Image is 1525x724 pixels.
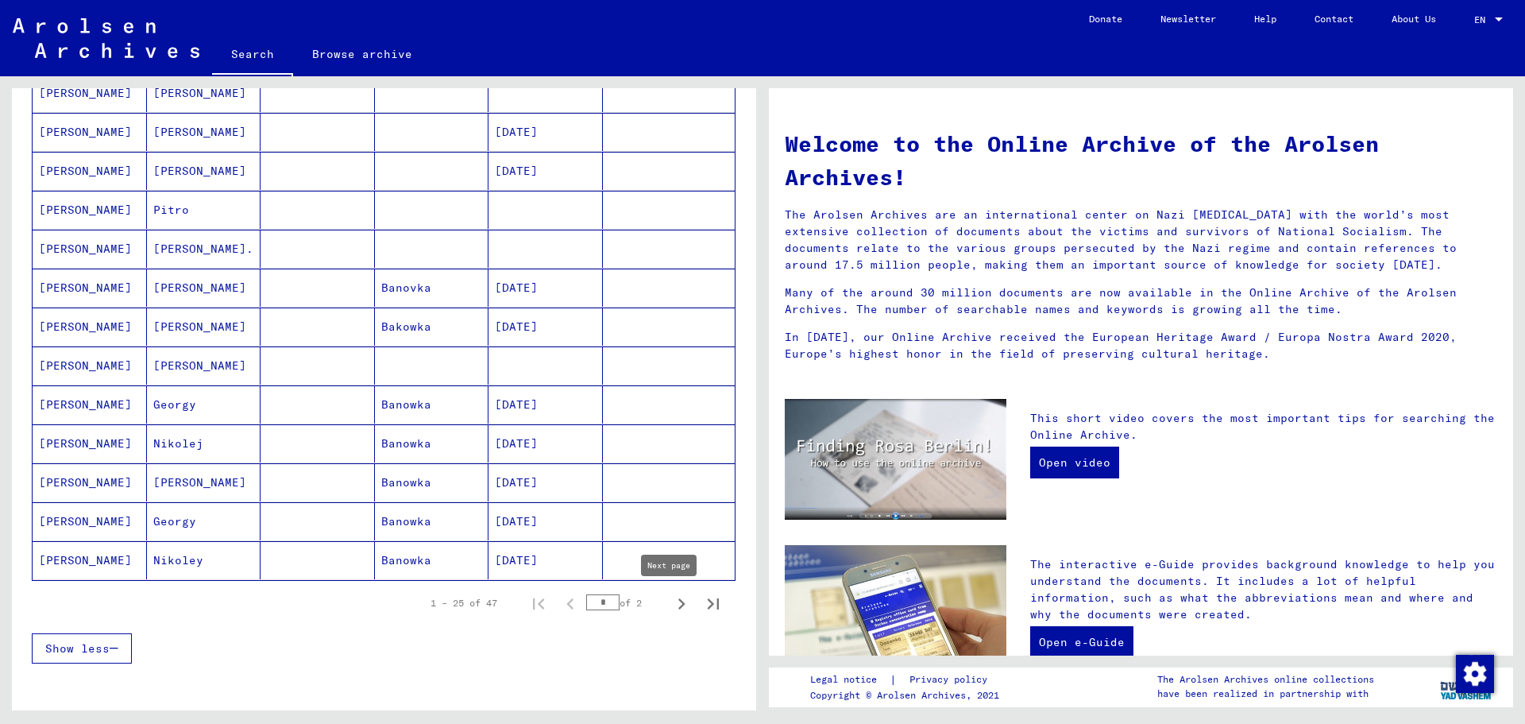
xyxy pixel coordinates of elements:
img: Change consent [1456,655,1494,693]
img: yv_logo.png [1437,667,1496,707]
div: 1 – 25 of 47 [430,596,497,610]
mat-cell: Georgy [147,502,261,540]
mat-cell: [PERSON_NAME] [33,385,147,424]
mat-cell: [DATE] [488,541,603,579]
mat-cell: [PERSON_NAME] [33,463,147,501]
mat-cell: Georgy [147,385,261,424]
mat-cell: [PERSON_NAME] [33,191,147,229]
mat-cell: [PERSON_NAME] [33,347,147,385]
mat-cell: Banovka [375,269,489,307]
mat-cell: [PERSON_NAME] [33,152,147,190]
mat-cell: [PERSON_NAME] [147,74,261,112]
mat-cell: Nikoley [147,541,261,579]
mat-cell: [DATE] [488,113,603,151]
mat-cell: [PERSON_NAME] [33,424,147,463]
p: In [DATE], our Online Archive received the European Heritage Award / Europa Nostra Award 2020, Eu... [785,329,1497,362]
img: video.jpg [785,399,1006,520]
mat-cell: Banowka [375,541,489,579]
a: Search [212,35,293,76]
mat-cell: Nikolej [147,424,261,463]
mat-cell: [PERSON_NAME] [33,269,147,307]
a: Open e-Guide [1030,626,1133,658]
button: Show less [32,633,132,664]
mat-cell: [PERSON_NAME] [33,541,147,579]
p: The Arolsen Archives online collections [1157,672,1374,687]
button: Previous page [554,587,586,619]
mat-cell: [PERSON_NAME] [147,463,261,501]
mat-cell: [PERSON_NAME] [147,269,261,307]
mat-cell: Bakowka [375,308,489,346]
mat-cell: [PERSON_NAME] [147,152,261,190]
mat-cell: [PERSON_NAME] [147,308,261,346]
mat-cell: [DATE] [488,269,603,307]
a: Open video [1030,447,1119,478]
mat-cell: Banowka [375,502,489,540]
mat-cell: [DATE] [488,502,603,540]
p: Copyright © Arolsen Archives, 2021 [810,688,1006,703]
mat-cell: Banowka [375,424,489,463]
mat-cell: [PERSON_NAME] [33,74,147,112]
span: Show less [45,641,110,656]
p: The interactive e-Guide provides background knowledge to help you understand the documents. It in... [1030,556,1497,623]
mat-cell: [PERSON_NAME] [33,502,147,540]
mat-cell: [DATE] [488,424,603,463]
mat-cell: [PERSON_NAME] [147,113,261,151]
p: This short video covers the most important tips for searching the Online Archive. [1030,410,1497,443]
a: Privacy policy [897,672,1006,688]
mat-cell: Banowka [375,463,489,501]
mat-cell: Banowka [375,385,489,424]
p: Many of the around 30 million documents are now available in the Online Archive of the Arolsen Ar... [785,285,1497,318]
mat-cell: Pitro [147,191,261,229]
mat-cell: [DATE] [488,463,603,501]
button: First page [523,587,554,619]
div: | [810,672,1006,688]
mat-cell: [DATE] [488,308,603,346]
span: EN [1474,14,1492,25]
mat-cell: [PERSON_NAME] [33,230,147,268]
button: Last page [697,587,729,619]
div: of 2 [586,595,666,610]
p: The Arolsen Archives are an international center on Nazi [MEDICAL_DATA] with the world’s most ext... [785,207,1497,273]
mat-cell: [DATE] [488,152,603,190]
h1: Welcome to the Online Archive of the Arolsen Archives! [785,127,1497,194]
mat-cell: [PERSON_NAME] [33,113,147,151]
mat-cell: [DATE] [488,385,603,424]
mat-cell: [PERSON_NAME] [33,308,147,346]
button: Next page [666,587,697,619]
a: Legal notice [810,672,890,688]
mat-cell: [PERSON_NAME] [147,347,261,385]
mat-cell: [PERSON_NAME]. [147,230,261,268]
img: Arolsen_neg.svg [13,18,199,58]
p: have been realized in partnership with [1157,687,1374,701]
img: eguide.jpg [785,545,1006,693]
a: Browse archive [293,35,431,73]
